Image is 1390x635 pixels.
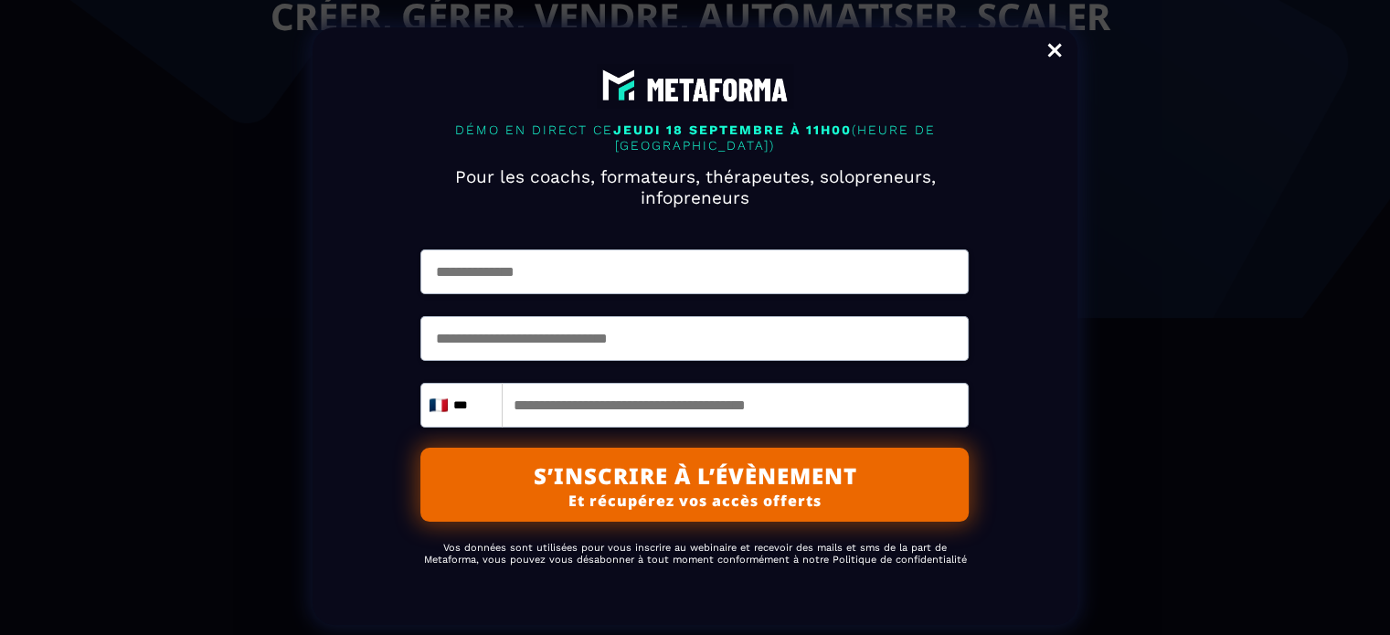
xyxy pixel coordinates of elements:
img: abe9e435164421cb06e33ef15842a39e_e5ef653356713f0d7dd3797ab850248d_Capture_d%E2%80%99e%CC%81cran_2... [597,64,793,108]
h2: Vos données sont utilisées pour vous inscrire au webinaire et recevoir des mails et sms de la par... [420,533,969,575]
span: JEUDI 18 SEPTEMBRE À 11H00 [612,122,851,137]
h2: Pour les coachs, formateurs, thérapeutes, solopreneurs, infopreneurs [414,157,976,217]
img: fr [430,398,448,412]
a: Close [1036,32,1073,72]
p: DÉMO EN DIRECT CE (HEURE DE [GEOGRAPHIC_DATA]) [414,118,976,158]
button: S’INSCRIRE À L’ÉVÈNEMENTEt récupérez vos accès offerts [420,448,969,522]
